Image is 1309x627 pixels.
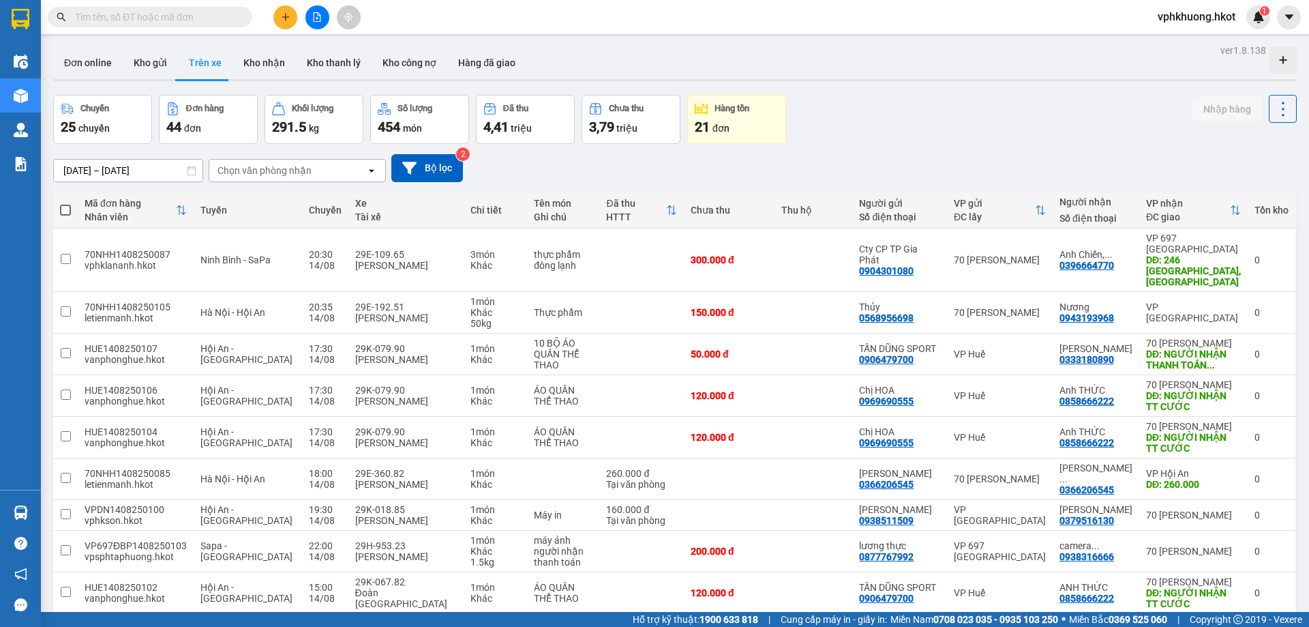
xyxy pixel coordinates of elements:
[470,468,520,479] div: 1 món
[534,385,592,407] div: ÁO QUẦN THỂ THAO
[355,426,457,437] div: 29K-079.90
[534,535,592,546] div: máy ảnh
[309,123,319,134] span: kg
[200,582,292,604] span: Hội An - [GEOGRAPHIC_DATA]
[691,390,767,401] div: 120.000 đ
[470,593,520,604] div: Khác
[378,119,400,135] span: 454
[470,249,520,260] div: 3 món
[1062,617,1066,622] span: ⚪️
[606,212,666,222] div: HTTT
[714,104,749,113] div: Hàng tồn
[1059,551,1114,562] div: 0938316666
[1146,432,1241,454] div: DĐ: NGƯỜI NHẬN TT CƯỚC
[355,515,457,526] div: [PERSON_NAME]
[309,551,342,562] div: 14/08
[355,249,457,260] div: 29E-109.65
[309,582,342,593] div: 15:00
[309,593,342,604] div: 14/08
[606,479,677,490] div: Tại văn phòng
[890,612,1058,627] span: Miền Nam
[85,302,187,312] div: 70NHH1408250105
[1146,212,1230,222] div: ĐC giao
[200,540,292,562] span: Sapa - [GEOGRAPHIC_DATA]
[859,244,940,265] div: Cty CP TP Gia Phát
[355,385,457,396] div: 29K-079.90
[12,9,29,29] img: logo-vxr
[606,504,677,515] div: 160.000 đ
[589,119,614,135] span: 3,79
[355,551,457,562] div: [PERSON_NAME]
[85,593,187,604] div: vanphonghue.hkot
[85,515,187,526] div: vphkson.hkot
[859,426,940,437] div: Chị HOA
[1254,307,1289,318] div: 0
[1254,432,1289,443] div: 0
[1146,546,1241,557] div: 70 [PERSON_NAME]
[859,468,940,479] div: Anh Nghĩa
[470,535,520,546] div: 1 món
[85,343,187,354] div: HUE1408250107
[85,354,187,365] div: vanphonghue.hkot
[503,104,528,113] div: Đã thu
[309,343,342,354] div: 17:30
[85,396,187,407] div: vanphonghue.hkot
[292,104,333,113] div: Khối lượng
[859,437,914,448] div: 0969690555
[85,437,187,448] div: vanphonghue.hkot
[14,568,27,581] span: notification
[309,354,342,365] div: 14/08
[85,468,187,479] div: 70NHH1408250085
[447,46,526,79] button: Hàng đã giao
[370,95,469,144] button: Số lượng454món
[859,302,940,312] div: Thủy
[470,205,520,216] div: Chi tiết
[355,587,457,609] div: Đoàn [GEOGRAPHIC_DATA]
[14,55,28,69] img: warehouse-icon
[1059,593,1114,604] div: 0858666222
[470,296,520,307] div: 1 món
[933,614,1058,625] strong: 0708 023 035 - 0935 103 250
[1146,577,1241,587] div: 70 [PERSON_NAME]
[859,504,940,515] div: Duy Hồ
[355,260,457,271] div: [PERSON_NAME]
[159,95,258,144] button: Đơn hàng44đơn
[53,95,152,144] button: Chuyến25chuyến
[355,343,457,354] div: 29K-079.90
[1059,582,1132,593] div: ANH THỨC
[61,119,76,135] span: 25
[691,307,767,318] div: 150.000 đ
[272,119,306,135] span: 291.5
[1059,484,1114,495] div: 0366206545
[265,95,363,144] button: Khối lượng291.5kg
[859,593,914,604] div: 0906479700
[1146,510,1241,521] div: 70 [PERSON_NAME]
[1104,249,1113,260] span: ...
[483,119,509,135] span: 4,41
[1277,5,1301,29] button: caret-down
[85,426,187,437] div: HUE1408250104
[1146,379,1241,390] div: 70 [PERSON_NAME]
[85,385,187,396] div: HUE1408250106
[687,95,786,144] button: Hàng tồn21đơn
[1059,249,1132,260] div: Anh Chiến, Anh Dương 0343814072
[1146,302,1241,323] div: VP [GEOGRAPHIC_DATA]
[954,390,1046,401] div: VP Huế
[1059,540,1132,551] div: camera trường giang
[859,198,940,209] div: Người gửi
[355,198,457,209] div: Xe
[1146,390,1241,412] div: DĐ: NGƯỜI NHẬN TT CƯỚC
[200,504,292,526] span: Hội An - [GEOGRAPHIC_DATA]
[355,577,457,587] div: 29K-067.82
[309,437,342,448] div: 14/08
[691,254,767,265] div: 300.000 đ
[85,198,176,209] div: Mã đơn hàng
[1254,587,1289,598] div: 0
[355,504,457,515] div: 29K-018.85
[1146,587,1241,609] div: DĐ: NGƯỜI NHẬN TT CƯỚC
[470,515,520,526] div: Khác
[85,551,187,562] div: vpsphtaphuong.hkot
[1146,468,1241,479] div: VP Hội An
[1254,205,1289,216] div: Tồn kho
[309,479,342,490] div: 14/08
